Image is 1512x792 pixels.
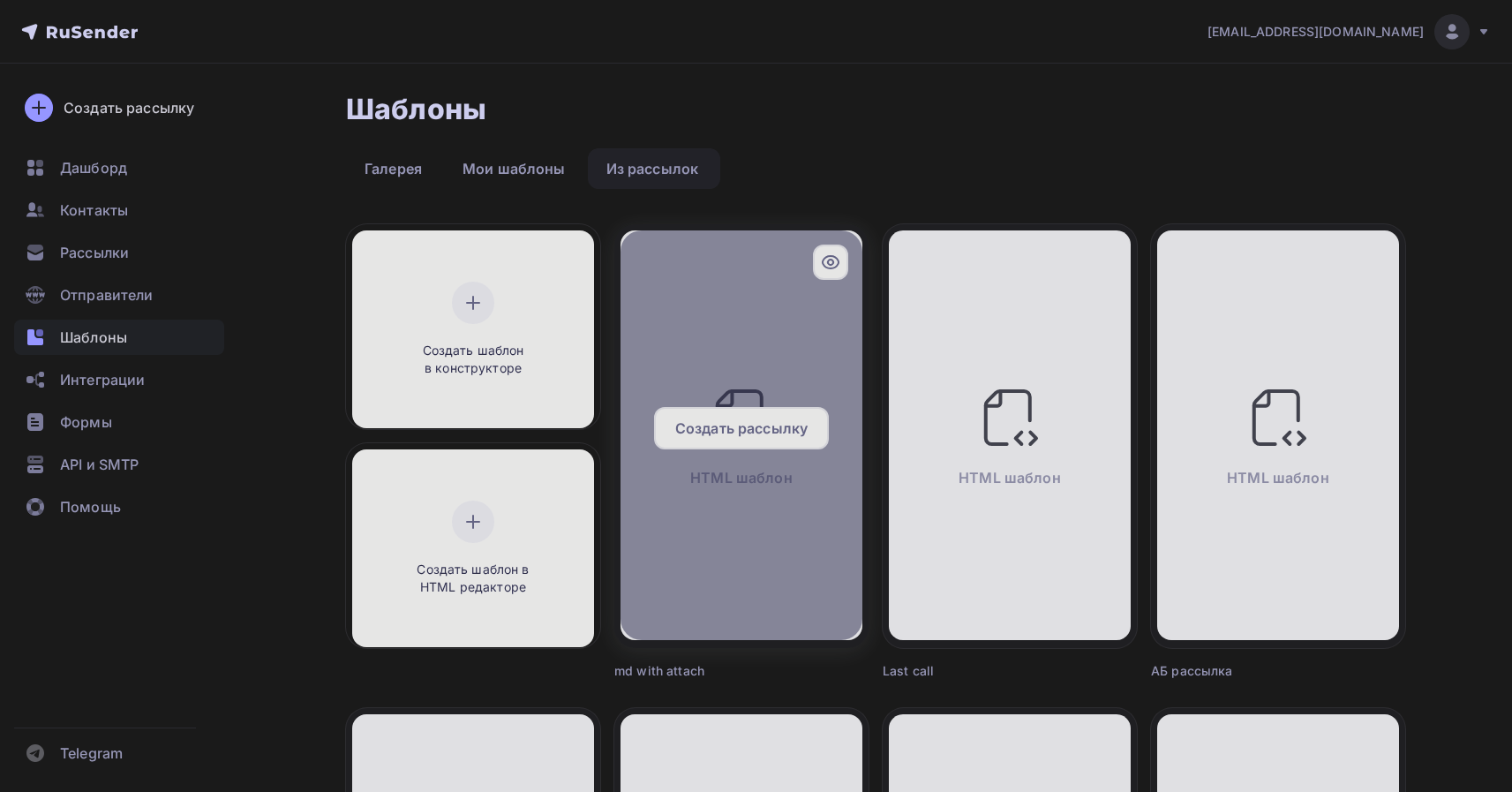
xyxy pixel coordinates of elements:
span: Рассылки [60,242,129,263]
span: Дашборд [60,157,127,178]
a: Галерея [346,148,440,189]
span: Создать шаблон в конструкторе [389,342,557,378]
span: Создать шаблон в HTML редакторе [389,561,557,597]
span: Шаблоны [60,327,127,348]
a: Формы [14,404,224,440]
span: Telegram [60,743,123,764]
span: API и SMTP [60,454,139,475]
a: Рассылки [14,235,224,270]
a: Мои шаблоны [444,148,584,189]
span: Отправители [60,284,154,305]
span: HTML шаблон [1227,467,1329,488]
span: HTML шаблон [959,467,1061,488]
span: [EMAIL_ADDRESS][DOMAIN_NAME] [1207,23,1424,41]
h2: Шаблоны [346,92,486,127]
div: Last call [883,662,1073,680]
span: Контакты [60,200,128,221]
a: [EMAIL_ADDRESS][DOMAIN_NAME] [1207,14,1491,49]
span: Помощь [60,496,121,517]
a: Отправители [14,277,224,313]
span: Формы [60,411,112,433]
span: Создать рассылку [675,418,808,439]
a: Дашборд [14,150,224,185]
div: АБ рассылка [1151,662,1342,680]
a: Контакты [14,192,224,228]
a: Шаблоны [14,320,224,355]
span: Интеграции [60,369,145,390]
div: md with attach [614,662,805,680]
div: Создать рассылку [64,97,194,118]
a: Из рассылок [588,148,718,189]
